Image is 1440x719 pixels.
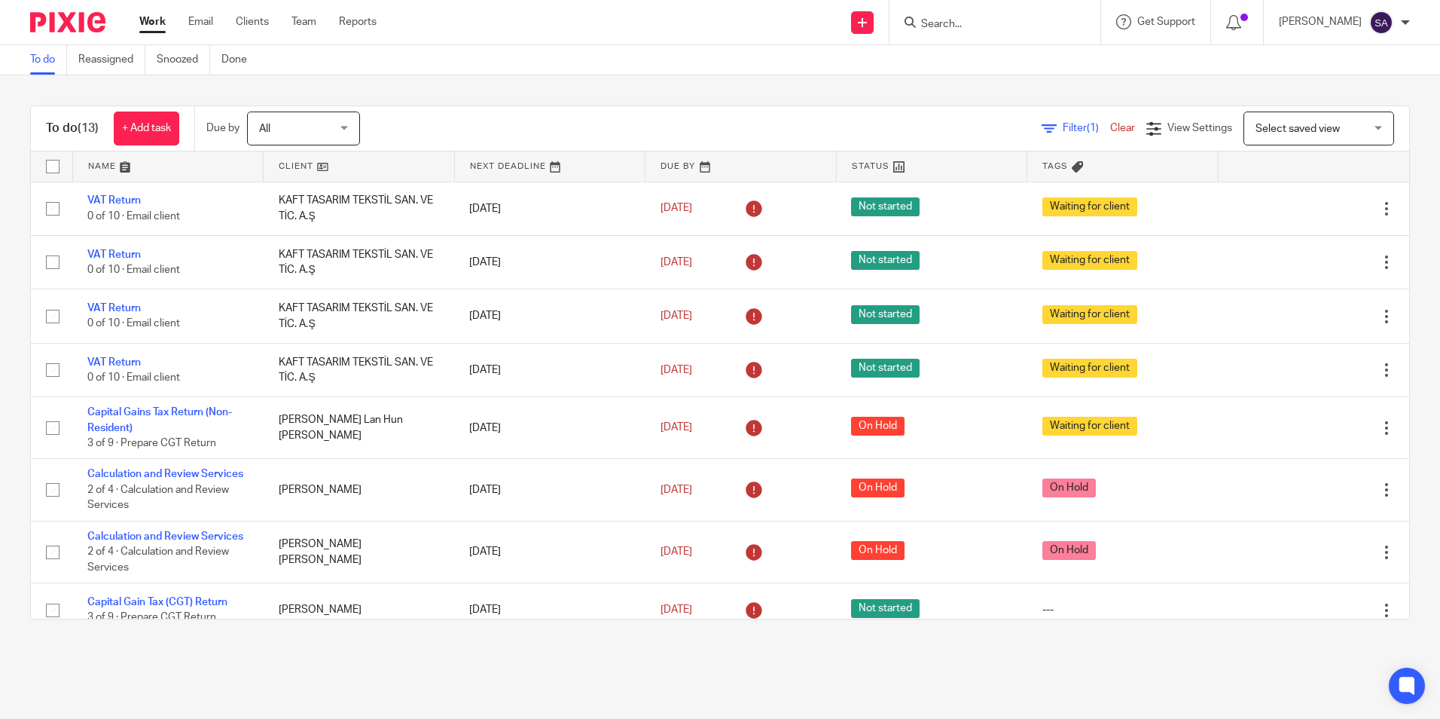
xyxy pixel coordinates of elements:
span: [DATE] [661,365,692,375]
span: On Hold [1042,541,1096,560]
p: [PERSON_NAME] [1279,14,1362,29]
span: 0 of 10 · Email client [87,319,180,329]
span: Waiting for client [1042,359,1137,378]
span: 3 of 9 · Prepare CGT Return [87,438,216,448]
td: [DATE] [454,235,645,289]
td: [PERSON_NAME] [264,583,455,637]
a: Work [139,14,166,29]
span: Waiting for client [1042,417,1137,436]
a: Calculation and Review Services [87,531,243,542]
span: 2 of 4 · Calculation and Review Services [87,485,229,511]
span: Get Support [1137,17,1195,27]
td: [DATE] [454,289,645,343]
span: All [259,124,270,134]
td: KAFT TASARIM TEKSTİL SAN. VE TİC. A.Ş [264,182,455,235]
td: [PERSON_NAME] Lan Hun [PERSON_NAME] [264,397,455,459]
span: [DATE] [661,423,692,433]
span: 2 of 4 · Calculation and Review Services [87,546,229,573]
span: (1) [1087,123,1099,133]
td: [DATE] [454,343,645,396]
a: To do [30,45,67,75]
td: [DATE] [454,182,645,235]
h1: To do [46,121,99,136]
a: Clients [236,14,269,29]
span: On Hold [851,541,905,560]
a: VAT Return [87,249,141,260]
span: Not started [851,305,920,324]
a: Reassigned [78,45,145,75]
span: 0 of 10 · Email client [87,211,180,222]
span: 0 of 10 · Email client [87,265,180,275]
a: Calculation and Review Services [87,469,243,479]
img: Pixie [30,12,105,32]
span: On Hold [851,479,905,497]
span: On Hold [1042,479,1096,497]
span: Waiting for client [1042,197,1137,216]
td: [DATE] [454,459,645,521]
span: [DATE] [661,604,692,615]
span: Select saved view [1255,124,1340,134]
span: 0 of 10 · Email client [87,372,180,383]
a: Clear [1110,123,1135,133]
a: VAT Return [87,303,141,314]
span: On Hold [851,417,905,436]
td: [DATE] [454,397,645,459]
span: Not started [851,251,920,270]
p: Due by [206,121,239,136]
a: VAT Return [87,357,141,368]
td: [DATE] [454,583,645,637]
span: [DATE] [661,203,692,214]
a: Snoozed [157,45,210,75]
span: [DATE] [661,546,692,557]
span: Not started [851,599,920,618]
a: VAT Return [87,195,141,206]
td: KAFT TASARIM TEKSTİL SAN. VE TİC. A.Ş [264,289,455,343]
div: --- [1042,602,1204,617]
td: KAFT TASARIM TEKSTİL SAN. VE TİC. A.Ş [264,235,455,289]
td: KAFT TASARIM TEKSTİL SAN. VE TİC. A.Ş [264,343,455,396]
img: svg%3E [1369,11,1393,35]
td: [PERSON_NAME] [264,459,455,521]
span: Not started [851,359,920,378]
span: Tags [1042,162,1068,170]
a: Email [188,14,213,29]
span: Waiting for client [1042,305,1137,324]
span: Not started [851,197,920,216]
span: (13) [78,122,99,134]
span: Waiting for client [1042,251,1137,270]
a: Done [221,45,258,75]
span: View Settings [1167,123,1232,133]
span: Filter [1063,123,1110,133]
span: [DATE] [661,257,692,268]
a: Reports [339,14,377,29]
a: Capital Gain Tax (CGT) Return [87,597,227,607]
span: 3 of 9 · Prepare CGT Return [87,613,216,623]
a: + Add task [114,112,179,145]
span: [DATE] [661,311,692,321]
td: [PERSON_NAME] [PERSON_NAME] [264,521,455,583]
span: [DATE] [661,485,692,495]
input: Search [920,18,1055,32]
a: Team [291,14,316,29]
td: [DATE] [454,521,645,583]
a: Capital Gains Tax Return (Non-Resident) [87,407,232,433]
